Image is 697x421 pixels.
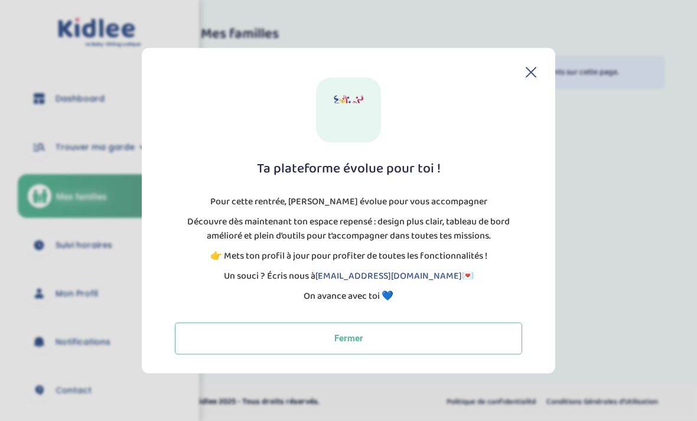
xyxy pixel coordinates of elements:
[315,269,462,283] a: [EMAIL_ADDRESS][DOMAIN_NAME]
[334,95,363,125] img: New Design Icon
[304,289,393,303] p: On avance avec toi 💙
[210,249,487,263] p: 👉 Mets ton profil à jour pour profiter de toutes les fonctionnalités !
[175,322,522,354] button: Fermer
[175,215,522,243] p: Découvre dès maintenant ton espace repensé : design plus clair, tableau de bord amélioré et plein...
[224,269,474,283] p: Un souci ? Écris nous à 💌
[210,195,487,209] p: Pour cette rentrée, [PERSON_NAME] évolue pour vous accompagner
[257,161,441,176] h1: Ta plateforme évolue pour toi !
